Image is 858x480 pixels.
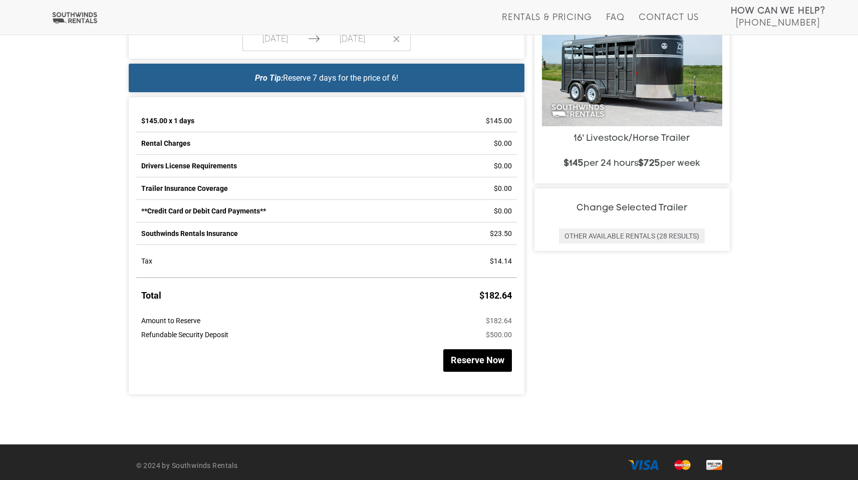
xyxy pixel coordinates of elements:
[564,159,584,168] strong: $145
[731,6,825,16] strong: How Can We Help?
[559,228,705,244] button: Other Available Rentals (28 Results)
[731,5,825,27] a: How Can We Help? [PHONE_NUMBER]
[542,9,722,126] img: CornPro 16' Livestock/Horse Trailer
[479,245,517,278] td: $14.14
[136,328,479,342] td: Refundable Security Deposit
[542,203,722,213] h3: Change Selected Trailer
[479,155,517,177] td: $0.00
[479,314,517,328] td: $182.64
[674,460,691,470] img: master card
[479,132,517,155] td: $0.00
[542,134,722,144] h3: 16' Livestock/Horse Trailer
[736,18,820,28] span: [PHONE_NUMBER]
[479,278,517,314] td: $182.64
[706,460,722,470] img: discover
[50,12,99,24] img: Southwinds Rentals Logo
[606,13,625,35] a: FAQ
[639,159,660,168] strong: $725
[136,245,479,278] td: Tax
[628,460,659,470] img: visa
[136,155,479,177] td: Drivers License Requirements
[136,71,517,85] div: Reserve 7 days for the price of 6!
[479,328,517,342] td: $500.00
[479,177,517,200] td: $0.00
[479,110,517,132] td: $145.00
[136,461,238,469] strong: © 2024 by Southwinds Rentals
[136,132,479,155] td: Rental Charges
[502,13,592,35] a: Rentals & Pricing
[443,349,512,372] button: Reserve Now
[136,110,479,132] td: $145.00 x 1 days
[479,200,517,222] td: $0.00
[136,314,479,328] td: Amount to Reserve
[542,159,722,168] h4: per 24 hours per week
[136,177,479,200] td: Trailer Insurance Coverage
[255,73,283,83] i: Pro Tip:
[639,13,698,35] a: Contact Us
[136,222,479,245] td: Southwinds Rentals Insurance
[479,222,517,245] td: $23.50
[136,200,479,222] td: **Credit Card or Debit Card Payments**
[136,278,479,314] td: Total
